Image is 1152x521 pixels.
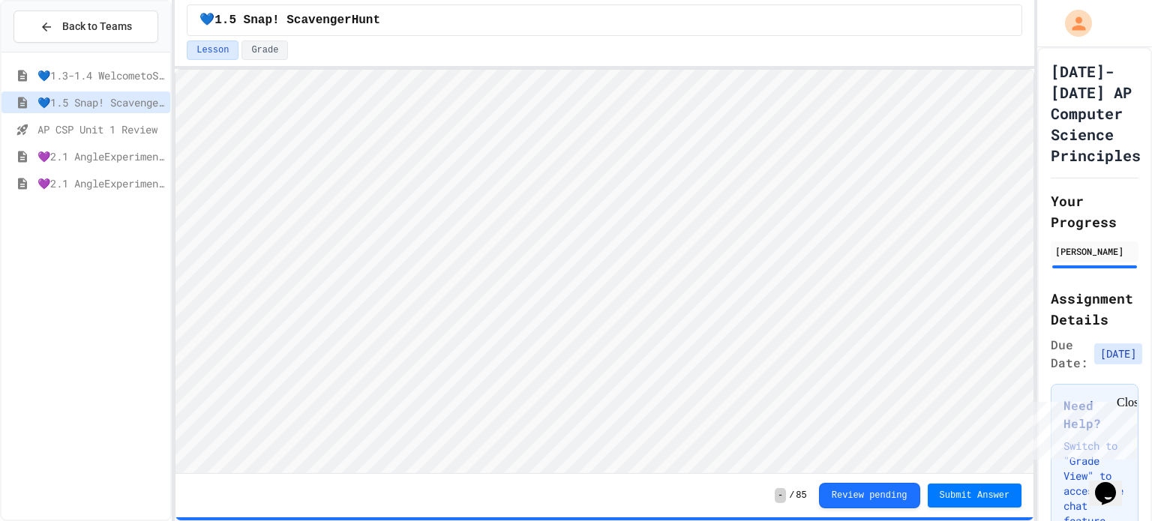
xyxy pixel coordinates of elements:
[928,484,1022,508] button: Submit Answer
[1051,336,1088,372] span: Due Date:
[37,67,164,83] span: 💙1.3-1.4 WelcometoSnap!
[1089,461,1137,506] iframe: chat widget
[37,94,164,110] span: 💙1.5 Snap! ScavengerHunt
[1051,288,1138,330] h2: Assignment Details
[37,148,164,164] span: 💜2.1 AngleExperiments1
[1051,190,1138,232] h2: Your Progress
[819,483,920,508] button: Review pending
[789,490,794,502] span: /
[775,488,786,503] span: -
[175,70,1033,473] iframe: Snap! Programming Environment
[199,11,380,29] span: 💙1.5 Snap! ScavengerHunt
[940,490,1010,502] span: Submit Answer
[1049,6,1096,40] div: My Account
[187,40,238,60] button: Lesson
[13,10,158,43] button: Back to Teams
[1094,343,1142,364] span: [DATE]
[37,121,164,137] span: AP CSP Unit 1 Review
[796,490,806,502] span: 85
[241,40,288,60] button: Grade
[6,6,103,95] div: Chat with us now!Close
[1051,61,1141,166] h1: [DATE]-[DATE] AP Computer Science Principles
[62,19,132,34] span: Back to Teams
[1027,396,1137,460] iframe: chat widget
[1055,244,1134,258] div: [PERSON_NAME]
[37,175,164,191] span: 💜2.1 AngleExperiments2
